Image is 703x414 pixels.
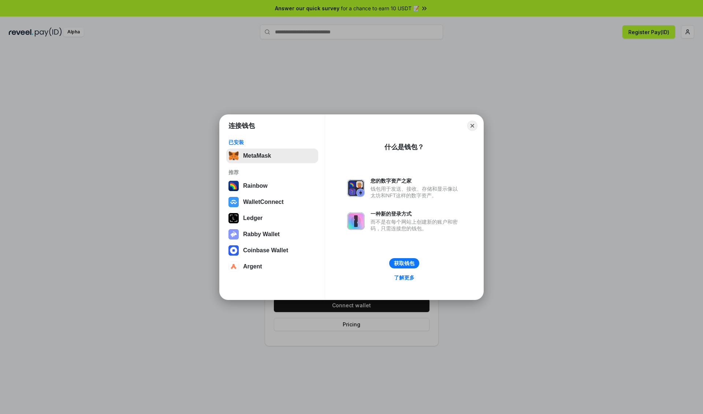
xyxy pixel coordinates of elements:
[228,229,239,239] img: svg+xml,%3Csvg%20xmlns%3D%22http%3A%2F%2Fwww.w3.org%2F2000%2Fsvg%22%20fill%3D%22none%22%20viewBox...
[389,258,419,268] button: 获取钱包
[226,179,318,193] button: Rainbow
[226,227,318,242] button: Rabby Wallet
[228,261,239,272] img: svg+xml,%3Csvg%20width%3D%2228%22%20height%3D%2228%22%20viewBox%3D%220%200%2028%2028%22%20fill%3D...
[394,260,414,267] div: 获取钱包
[228,181,239,191] img: svg+xml,%3Csvg%20width%3D%22120%22%20height%3D%22120%22%20viewBox%3D%220%200%20120%20120%22%20fil...
[226,211,318,226] button: Ledger
[243,247,288,254] div: Coinbase Wallet
[226,243,318,258] button: Coinbase Wallet
[228,245,239,256] img: svg+xml,%3Csvg%20width%3D%2228%22%20height%3D%2228%22%20viewBox%3D%220%200%2028%2028%22%20fill%3D...
[467,121,477,131] button: Close
[390,273,419,282] a: 了解更多
[243,153,271,159] div: MetaMask
[226,195,318,209] button: WalletConnect
[384,143,424,151] div: 什么是钱包？
[226,149,318,163] button: MetaMask
[228,121,255,130] h1: 连接钱包
[243,231,280,238] div: Rabby Wallet
[371,177,461,184] div: 您的数字资产之家
[226,259,318,274] button: Argent
[228,169,316,176] div: 推荐
[371,219,461,232] div: 而不是在每个网站上创建新的账户和密码，只需连接您的钱包。
[347,179,365,197] img: svg+xml,%3Csvg%20xmlns%3D%22http%3A%2F%2Fwww.w3.org%2F2000%2Fsvg%22%20fill%3D%22none%22%20viewBox...
[243,263,262,270] div: Argent
[228,139,316,146] div: 已安装
[243,215,263,221] div: Ledger
[228,197,239,207] img: svg+xml,%3Csvg%20width%3D%2228%22%20height%3D%2228%22%20viewBox%3D%220%200%2028%2028%22%20fill%3D...
[228,213,239,223] img: svg+xml,%3Csvg%20xmlns%3D%22http%3A%2F%2Fwww.w3.org%2F2000%2Fsvg%22%20width%3D%2228%22%20height%3...
[228,151,239,161] img: svg+xml,%3Csvg%20fill%3D%22none%22%20height%3D%2233%22%20viewBox%3D%220%200%2035%2033%22%20width%...
[347,212,365,230] img: svg+xml,%3Csvg%20xmlns%3D%22http%3A%2F%2Fwww.w3.org%2F2000%2Fsvg%22%20fill%3D%22none%22%20viewBox...
[371,210,461,217] div: 一种新的登录方式
[243,183,268,189] div: Rainbow
[243,199,284,205] div: WalletConnect
[371,186,461,199] div: 钱包用于发送、接收、存储和显示像以太坊和NFT这样的数字资产。
[394,274,414,281] div: 了解更多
